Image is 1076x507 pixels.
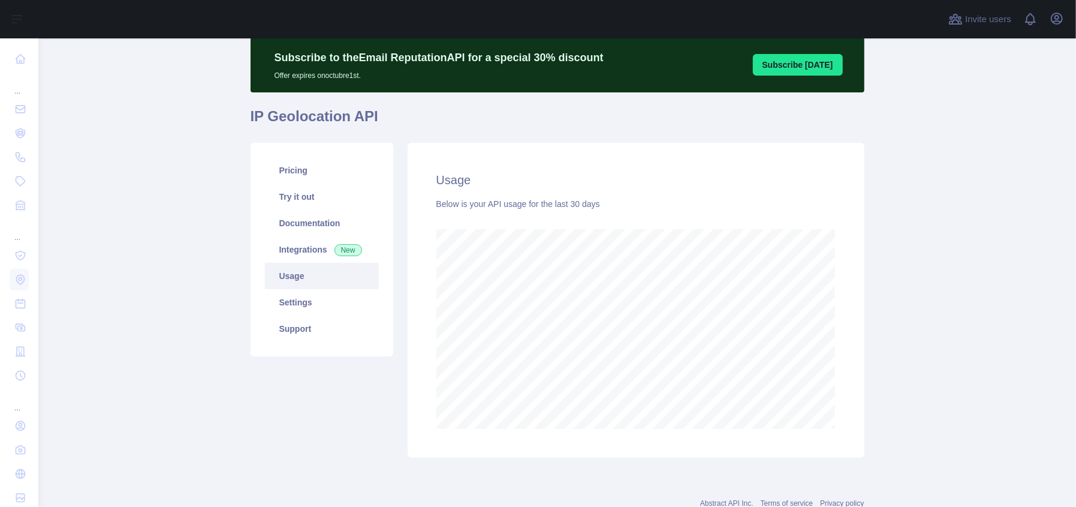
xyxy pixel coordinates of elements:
[436,172,836,188] h2: Usage
[265,263,379,289] a: Usage
[436,198,836,210] div: Below is your API usage for the last 30 days
[265,184,379,210] a: Try it out
[946,10,1014,29] button: Invite users
[334,244,362,256] span: New
[965,13,1011,26] span: Invite users
[265,316,379,342] a: Support
[265,289,379,316] a: Settings
[10,218,29,242] div: ...
[10,72,29,96] div: ...
[251,107,864,136] h1: IP Geolocation API
[275,49,604,66] p: Subscribe to the Email Reputation API for a special 30 % discount
[10,389,29,413] div: ...
[265,157,379,184] a: Pricing
[753,54,843,76] button: Subscribe [DATE]
[265,210,379,236] a: Documentation
[265,236,379,263] a: Integrations New
[275,66,604,80] p: Offer expires on octubre 1st.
